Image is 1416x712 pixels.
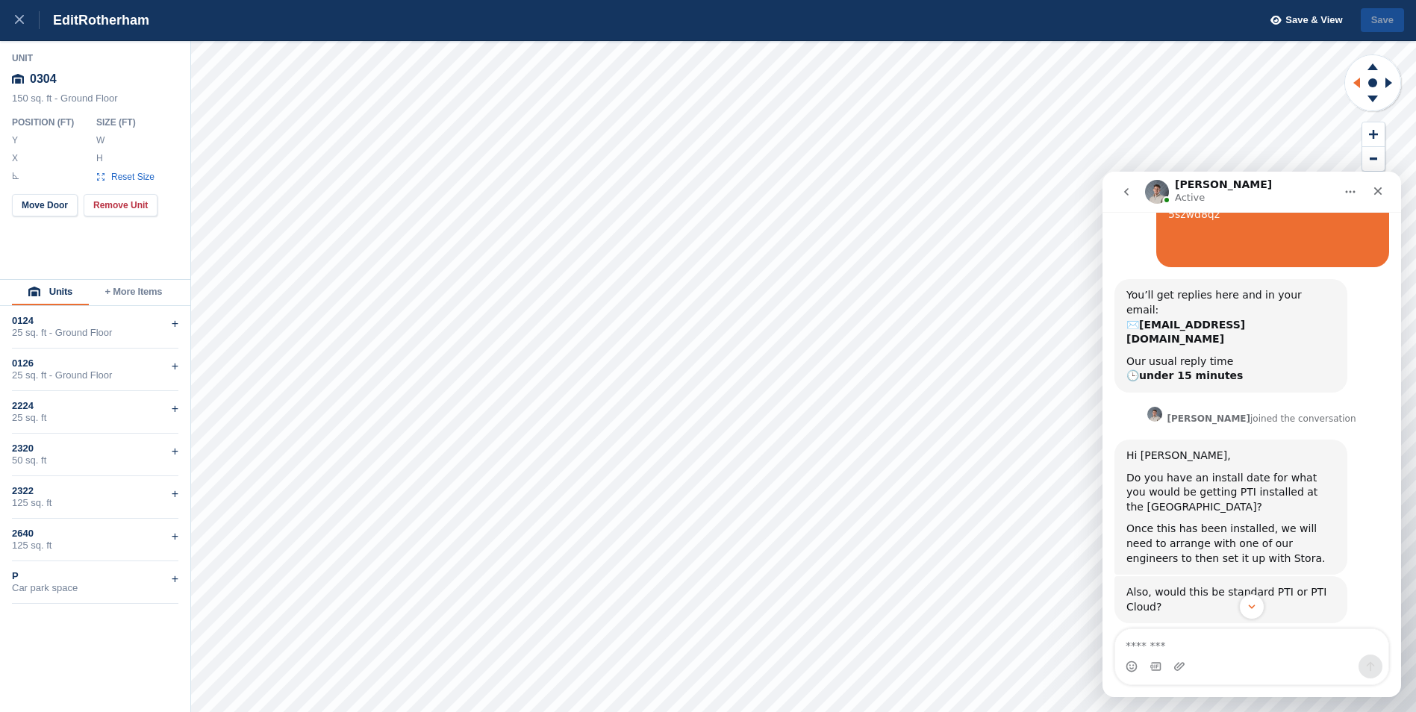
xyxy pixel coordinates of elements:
[12,52,179,64] div: Unit
[172,443,178,460] div: +
[110,170,155,184] span: Reset Size
[40,11,149,29] div: Edit Rotherham
[12,434,178,476] div: 232050 sq. ft+
[12,528,178,540] div: 2640
[12,540,178,552] div: 125 sq. ft
[12,66,179,93] div: 0304
[12,476,178,519] div: 2322125 sq. ft+
[12,485,178,497] div: 2322
[12,443,178,455] div: 2320
[96,134,104,146] label: W
[1285,13,1342,28] span: Save & View
[172,357,178,375] div: +
[12,357,178,369] div: 0126
[12,306,178,349] div: 012425 sq. ft - Ground Floor+
[12,582,178,594] div: Car park space
[12,570,178,582] div: P
[12,327,178,339] div: 25 sq. ft - Ground Floor
[12,412,178,424] div: 25 sq. ft
[12,194,78,216] button: Move Door
[1362,147,1385,172] button: Zoom Out
[1262,8,1343,33] button: Save & View
[12,561,178,604] div: PCar park space+
[1102,172,1401,697] iframe: Intercom live chat
[172,570,178,588] div: +
[84,194,157,216] button: Remove Unit
[12,349,178,391] div: 012625 sq. ft - Ground Floor+
[1362,122,1385,147] button: Zoom In
[96,116,162,128] div: Size ( FT )
[172,485,178,503] div: +
[12,134,19,146] label: Y
[12,455,178,466] div: 50 sq. ft
[172,315,178,333] div: +
[96,152,104,164] label: H
[12,152,19,164] label: X
[1361,8,1404,33] button: Save
[12,315,178,327] div: 0124
[12,116,84,128] div: Position ( FT )
[12,519,178,561] div: 2640125 sq. ft+
[12,391,178,434] div: 222425 sq. ft+
[12,497,178,509] div: 125 sq. ft
[12,280,89,305] button: Units
[89,280,178,305] button: + More Items
[172,400,178,418] div: +
[12,93,179,112] div: 150 sq. ft - Ground Floor
[13,172,19,179] img: angle-icn.0ed2eb85.svg
[12,400,178,412] div: 2224
[172,528,178,546] div: +
[12,369,178,381] div: 25 sq. ft - Ground Floor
